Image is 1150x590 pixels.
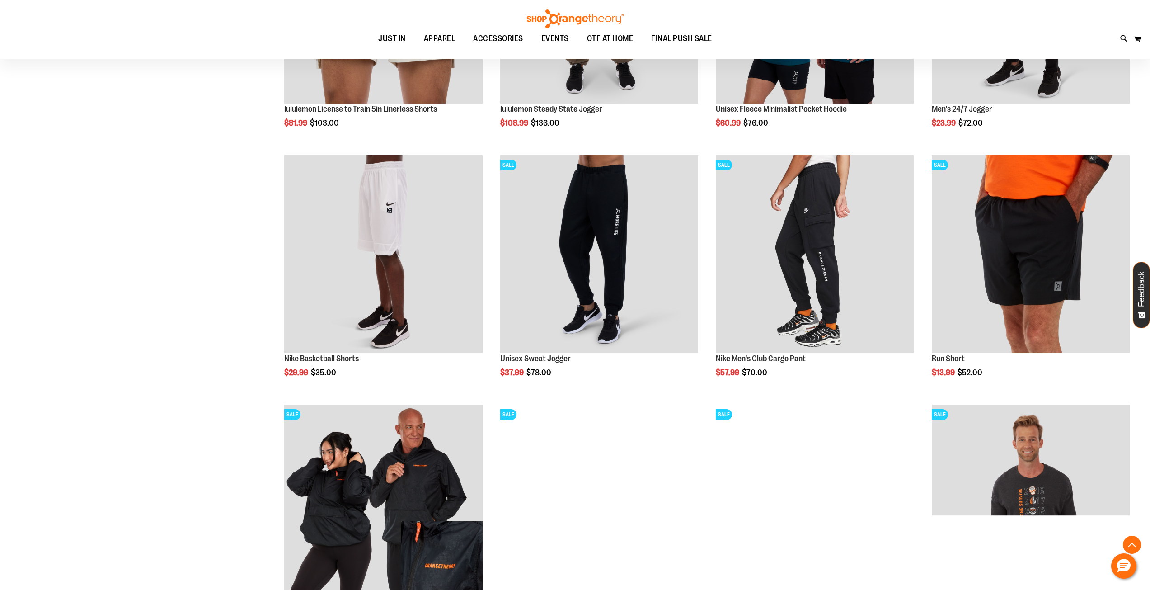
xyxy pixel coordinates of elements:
[311,368,338,377] span: $35.00
[927,151,1134,400] div: product
[958,118,984,127] span: $72.00
[464,28,532,49] a: ACCESSORIES
[932,354,965,363] a: Run Short
[500,409,516,420] span: SALE
[496,151,703,400] div: product
[932,368,956,377] span: $13.99
[716,160,732,170] span: SALE
[284,409,300,420] span: SALE
[284,104,437,113] a: lululemon License to Train 5in Linerless Shorts
[378,28,406,49] span: JUST IN
[541,28,569,49] span: EVENTS
[578,28,643,49] a: OTF AT HOME
[1111,553,1136,579] button: Hello, have a question? Let’s chat.
[415,28,465,49] a: APPAREL
[284,368,310,377] span: $29.99
[284,354,359,363] a: Nike Basketball Shorts
[716,368,741,377] span: $57.99
[958,368,984,377] span: $52.00
[473,28,523,49] span: ACCESSORIES
[531,118,561,127] span: $136.00
[526,368,553,377] span: $78.00
[642,28,721,49] a: FINAL PUSH SALE
[932,155,1130,354] a: Product image for Run ShortSALE
[500,118,530,127] span: $108.99
[716,354,806,363] a: Nike Men's Club Cargo Pant
[1137,271,1146,307] span: Feedback
[932,160,948,170] span: SALE
[932,118,957,127] span: $23.99
[310,118,340,127] span: $103.00
[587,28,634,49] span: OTF AT HOME
[716,155,914,354] a: Product image for Nike Mens Club Cargo PantSALE
[1133,262,1150,328] button: Feedback - Show survey
[424,28,455,49] span: APPAREL
[711,151,918,400] div: product
[500,155,698,353] img: Product image for Unisex Sweat Jogger
[500,368,525,377] span: $37.99
[532,28,578,49] a: EVENTS
[716,104,847,113] a: Unisex Fleece Minimalist Pocket Hoodie
[284,155,482,354] a: Product image for Nike Basketball Shorts
[716,118,742,127] span: $60.99
[280,151,487,400] div: product
[369,28,415,49] a: JUST IN
[932,409,948,420] span: SALE
[500,160,516,170] span: SALE
[932,104,992,113] a: Men's 24/7 Jogger
[526,9,625,28] img: Shop Orangetheory
[932,155,1130,353] img: Product image for Run Short
[500,354,571,363] a: Unisex Sweat Jogger
[284,155,482,353] img: Product image for Nike Basketball Shorts
[716,155,914,353] img: Product image for Nike Mens Club Cargo Pant
[500,104,602,113] a: lululemon Steady State Jogger
[500,155,698,354] a: Product image for Unisex Sweat JoggerSALE
[716,409,732,420] span: SALE
[284,118,309,127] span: $81.99
[1123,536,1141,554] button: Back To Top
[742,368,769,377] span: $70.00
[651,28,712,49] span: FINAL PUSH SALE
[743,118,770,127] span: $76.00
